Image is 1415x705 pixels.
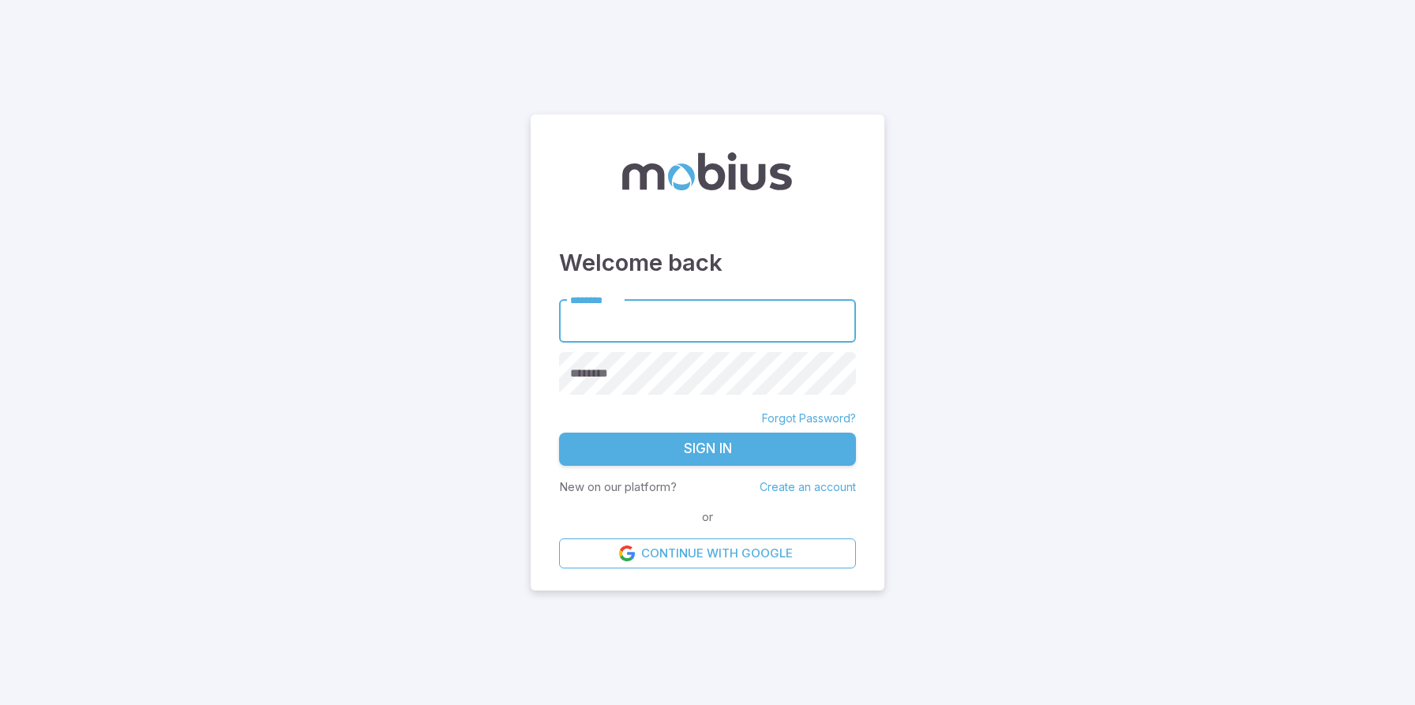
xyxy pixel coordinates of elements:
span: or [698,508,717,526]
h3: Welcome back [559,246,856,280]
a: Forgot Password? [762,411,856,426]
a: Create an account [760,480,856,493]
button: Sign In [559,433,856,466]
a: Continue with Google [559,538,856,568]
p: New on our platform? [559,478,677,496]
